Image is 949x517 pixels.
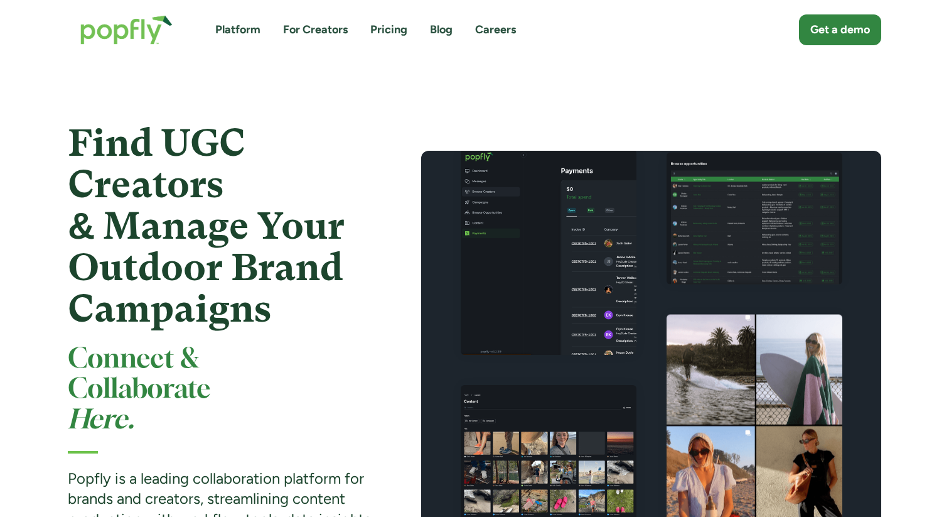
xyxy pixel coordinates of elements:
a: Get a demo [799,14,881,45]
a: Careers [475,22,516,38]
strong: Find UGC Creators & Manage Your Outdoor Brand Campaigns [68,121,345,330]
div: Get a demo [810,22,870,38]
a: Pricing [370,22,407,38]
a: Platform [215,22,260,38]
a: For Creators [283,22,348,38]
em: Here. [68,408,134,433]
a: Blog [430,22,453,38]
a: home [68,3,185,57]
h2: Connect & Collaborate [68,345,376,436]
